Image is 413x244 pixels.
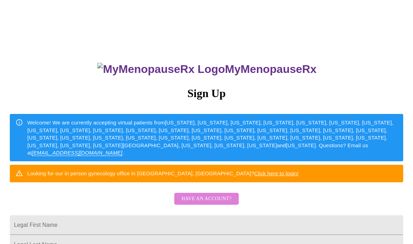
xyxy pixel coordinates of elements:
[181,195,231,203] span: Have an account?
[10,87,403,100] h3: Sign Up
[174,193,238,205] button: Have an account?
[27,116,398,159] div: Welcome! We are currently accepting virtual patients from [US_STATE], [US_STATE], [US_STATE], [US...
[97,63,225,76] img: MyMenopauseRx Logo
[11,63,404,76] h3: MyMenopauseRx
[27,167,299,180] div: Looking for our in person gynecology office in [GEOGRAPHIC_DATA], [GEOGRAPHIC_DATA]?
[254,170,299,176] a: Click here to login!
[173,201,240,206] a: Have an account?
